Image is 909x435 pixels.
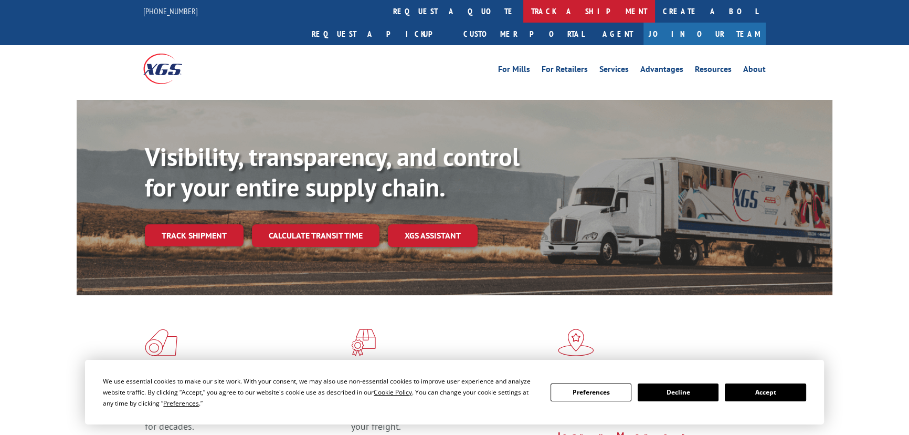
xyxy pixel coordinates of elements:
[638,384,718,401] button: Decline
[542,65,588,77] a: For Retailers
[743,65,766,77] a: About
[599,65,629,77] a: Services
[252,224,379,247] a: Calculate transit time
[695,65,732,77] a: Resources
[558,329,594,356] img: xgs-icon-flagship-distribution-model-red
[103,376,537,409] div: We use essential cookies to make our site work. With your consent, we may also use non-essential ...
[145,224,244,246] a: Track shipment
[145,395,343,432] span: As an industry carrier of choice, XGS has brought innovation and dedication to flooring logistics...
[725,384,806,401] button: Accept
[163,399,199,408] span: Preferences
[85,360,824,424] div: Cookie Consent Prompt
[643,23,766,45] a: Join Our Team
[388,224,478,247] a: XGS ASSISTANT
[456,23,592,45] a: Customer Portal
[304,23,456,45] a: Request a pickup
[374,388,412,397] span: Cookie Policy
[143,6,198,16] a: [PHONE_NUMBER]
[351,329,376,356] img: xgs-icon-focused-on-flooring-red
[640,65,683,77] a: Advantages
[145,329,177,356] img: xgs-icon-total-supply-chain-intelligence-red
[592,23,643,45] a: Agent
[145,140,520,203] b: Visibility, transparency, and control for your entire supply chain.
[551,384,631,401] button: Preferences
[498,65,530,77] a: For Mills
